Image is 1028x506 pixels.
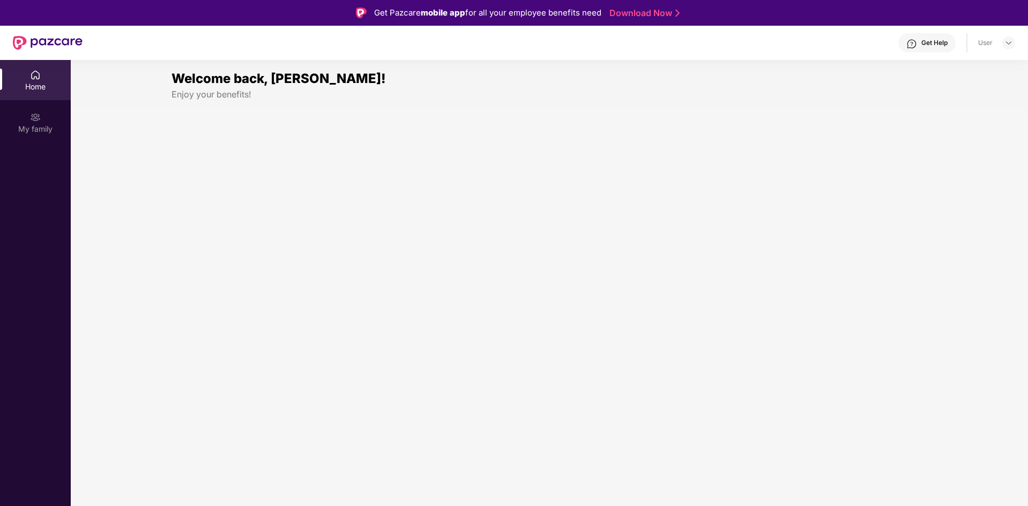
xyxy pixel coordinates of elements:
div: Get Help [921,39,948,47]
img: svg+xml;base64,PHN2ZyBpZD0iSGVscC0zMngzMiIgeG1sbnM9Imh0dHA6Ly93d3cudzMub3JnLzIwMDAvc3ZnIiB3aWR0aD... [906,39,917,49]
img: Logo [356,7,367,18]
img: New Pazcare Logo [13,36,83,50]
strong: mobile app [421,7,465,18]
img: svg+xml;base64,PHN2ZyBpZD0iSG9tZSIgeG1sbnM9Imh0dHA6Ly93d3cudzMub3JnLzIwMDAvc3ZnIiB3aWR0aD0iMjAiIG... [30,70,41,80]
div: User [978,39,993,47]
div: Enjoy your benefits! [172,89,928,100]
div: Get Pazcare for all your employee benefits need [374,6,601,19]
a: Download Now [609,7,676,19]
span: Welcome back, [PERSON_NAME]! [172,71,386,86]
img: svg+xml;base64,PHN2ZyB3aWR0aD0iMjAiIGhlaWdodD0iMjAiIHZpZXdCb3g9IjAgMCAyMCAyMCIgZmlsbD0ibm9uZSIgeG... [30,112,41,123]
img: Stroke [675,7,680,19]
img: svg+xml;base64,PHN2ZyBpZD0iRHJvcGRvd24tMzJ4MzIiIHhtbG5zPSJodHRwOi8vd3d3LnczLm9yZy8yMDAwL3N2ZyIgd2... [1004,39,1013,47]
